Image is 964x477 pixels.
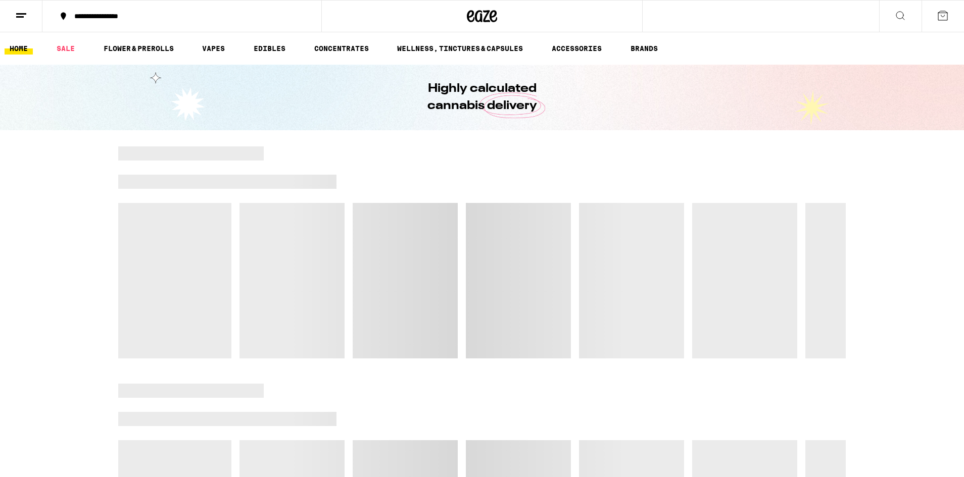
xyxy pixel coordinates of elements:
[392,42,528,55] a: WELLNESS, TINCTURES & CAPSULES
[249,42,291,55] a: EDIBLES
[99,42,179,55] a: FLOWER & PREROLLS
[197,42,230,55] a: VAPES
[625,42,663,55] button: BRANDS
[309,42,374,55] a: CONCENTRATES
[5,42,33,55] a: HOME
[52,42,80,55] a: SALE
[399,80,565,115] h1: Highly calculated cannabis delivery
[547,42,607,55] a: ACCESSORIES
